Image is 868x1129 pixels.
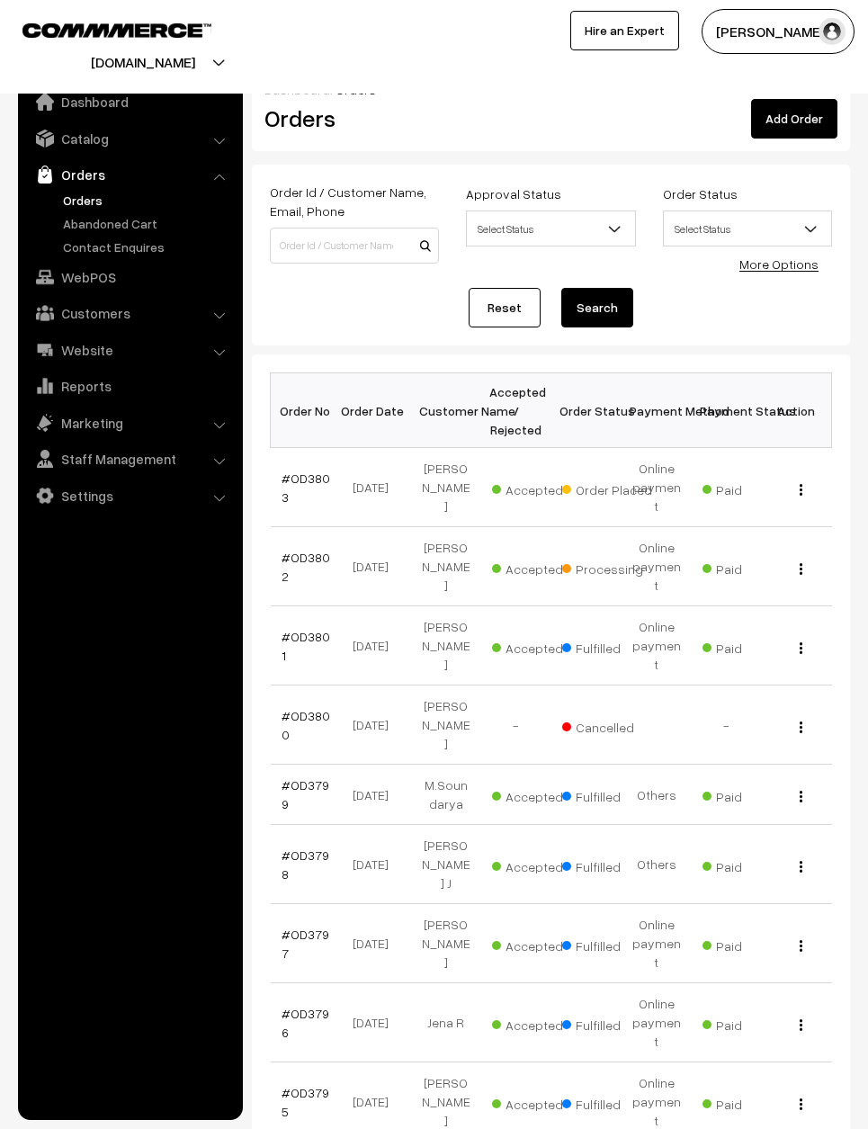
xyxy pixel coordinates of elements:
a: Hire an Expert [570,11,679,50]
span: Fulfilled [562,783,652,806]
span: Paid [702,932,792,955]
span: Cancelled [562,713,652,737]
img: Menu [800,791,802,802]
span: Accepted [492,932,582,955]
a: Website [22,334,237,366]
span: Accepted [492,476,582,499]
td: [DATE] [341,825,411,904]
td: [PERSON_NAME] [411,685,481,765]
th: Customer Name [411,373,481,448]
span: Paid [702,783,792,806]
img: Menu [800,1098,802,1110]
a: Marketing [22,407,237,439]
span: Accepted [492,634,582,658]
img: Menu [800,940,802,952]
a: Catalog [22,122,237,155]
td: Online payment [622,983,692,1062]
h2: Orders [264,104,437,132]
a: Settings [22,479,237,512]
img: Menu [800,484,802,496]
button: [PERSON_NAME] [702,9,855,54]
td: - [481,685,551,765]
td: Jena R [411,983,481,1062]
span: Order Placed [562,476,652,499]
a: #OD3795 [282,1085,329,1119]
span: Accepted [492,853,582,876]
a: Customers [22,297,237,329]
td: [PERSON_NAME] [411,448,481,527]
span: Select Status [466,211,635,246]
input: Order Id / Customer Name / Customer Email / Customer Phone [270,228,439,264]
span: Fulfilled [562,932,652,955]
td: [DATE] [341,685,411,765]
label: Approval Status [466,184,561,203]
a: Add Order [751,99,837,139]
span: Paid [702,1011,792,1035]
a: Reports [22,370,237,402]
span: Fulfilled [562,634,652,658]
span: Fulfilled [562,1090,652,1114]
td: Online payment [622,448,692,527]
span: Accepted [492,555,582,578]
td: [PERSON_NAME] [411,904,481,983]
span: Paid [702,1090,792,1114]
span: Processing [562,555,652,578]
a: More Options [739,256,819,272]
span: Paid [702,476,792,499]
td: [DATE] [341,765,411,825]
td: - [692,685,762,765]
a: #OD3800 [282,708,330,742]
th: Accepted / Rejected [481,373,551,448]
a: Contact Enquires [58,237,237,256]
td: [PERSON_NAME] [411,527,481,606]
th: Payment Status [692,373,762,448]
td: [DATE] [341,448,411,527]
span: Paid [702,853,792,876]
span: Select Status [664,213,831,245]
td: Online payment [622,527,692,606]
td: [PERSON_NAME] [411,606,481,685]
td: Online payment [622,606,692,685]
a: #OD3798 [282,847,329,882]
a: #OD3799 [282,777,329,811]
span: Select Status [663,211,832,246]
span: Accepted [492,1011,582,1035]
td: Online payment [622,904,692,983]
th: Order No [271,373,341,448]
img: Menu [800,1019,802,1031]
th: Action [762,373,832,448]
a: #OD3797 [282,927,329,961]
span: Fulfilled [562,1011,652,1035]
a: WebPOS [22,261,237,293]
img: Menu [800,563,802,575]
a: Staff Management [22,443,237,475]
a: #OD3802 [282,550,330,584]
span: Select Status [467,213,634,245]
label: Order Status [663,184,738,203]
span: Fulfilled [562,853,652,876]
td: [DATE] [341,527,411,606]
td: Others [622,825,692,904]
a: #OD3801 [282,629,330,663]
td: [DATE] [341,904,411,983]
a: Reset [469,288,541,327]
span: Paid [702,634,792,658]
td: Others [622,765,692,825]
td: [DATE] [341,606,411,685]
span: Accepted [492,783,582,806]
label: Order Id / Customer Name, Email, Phone [270,183,439,220]
img: Menu [800,721,802,733]
a: Orders [22,158,237,191]
a: Orders [58,191,237,210]
img: COMMMERCE [22,23,211,37]
span: Paid [702,555,792,578]
a: #OD3796 [282,1006,329,1040]
img: Menu [800,861,802,873]
th: Order Status [551,373,622,448]
td: [DATE] [341,983,411,1062]
a: Abandoned Cart [58,214,237,233]
a: COMMMERCE [22,18,180,40]
a: #OD3803 [282,470,330,505]
span: Accepted [492,1090,582,1114]
button: Search [561,288,633,327]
